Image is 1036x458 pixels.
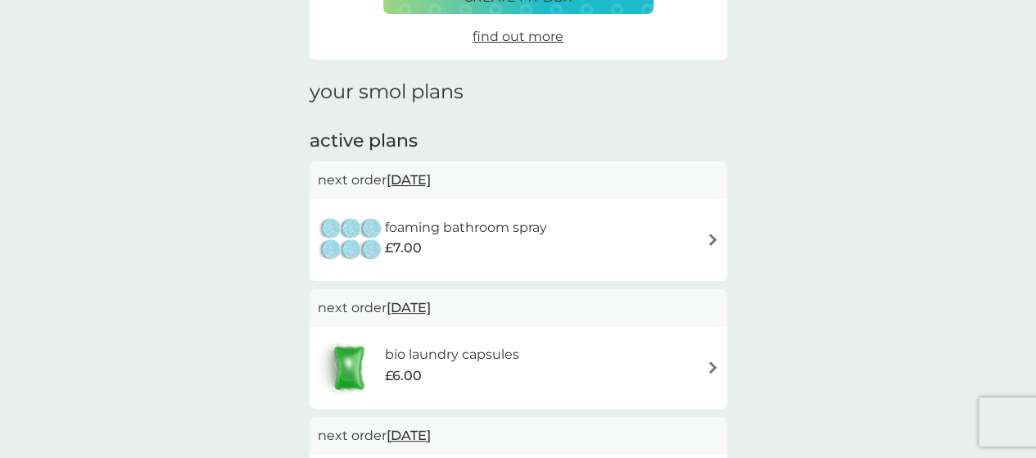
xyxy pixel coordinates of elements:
[310,80,727,104] h1: your smol plans
[385,238,422,259] span: £7.00
[318,211,385,269] img: foaming bathroom spray
[384,344,518,365] h6: bio laundry capsules
[707,361,719,374] img: arrow right
[707,234,719,246] img: arrow right
[387,164,431,196] span: [DATE]
[318,425,719,447] p: next order
[387,292,431,324] span: [DATE]
[384,365,421,387] span: £6.00
[310,129,727,154] h2: active plans
[318,170,719,191] p: next order
[318,297,719,319] p: next order
[318,339,380,397] img: bio laundry capsules
[473,26,563,48] a: find out more
[387,419,431,451] span: [DATE]
[385,217,547,238] h6: foaming bathroom spray
[473,29,563,44] span: find out more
